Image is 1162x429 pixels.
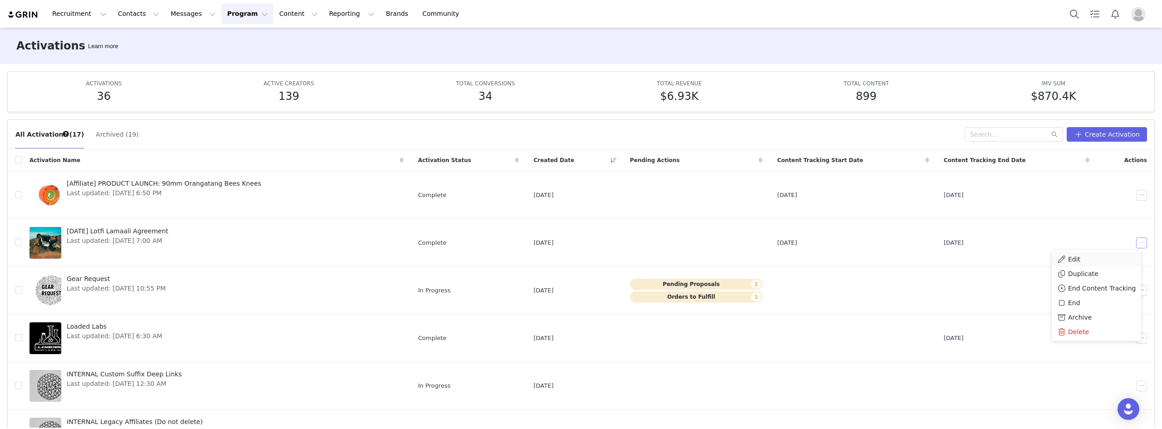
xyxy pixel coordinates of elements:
[30,320,404,356] a: Loaded LabsLast updated: [DATE] 6:30 AM
[1068,254,1080,264] span: Edit
[630,291,763,302] button: Orders to Fulfill1
[1085,4,1105,24] a: Tasks
[630,279,763,290] button: Pending Proposals1
[47,4,112,24] button: Recruitment
[16,38,85,54] h3: Activations
[1126,7,1155,21] button: Profile
[274,4,323,24] button: Content
[533,238,553,247] span: [DATE]
[1097,151,1154,170] div: Actions
[30,156,80,164] span: Activation Name
[1068,327,1089,337] span: Delete
[1042,80,1066,87] span: IMV SUM
[30,225,404,261] a: [DATE] Lotfi Lamaali AgreementLast updated: [DATE] 7:00 AM
[67,322,162,331] span: Loaded Labs
[417,4,469,24] a: Community
[97,88,111,104] h5: 36
[165,4,221,24] button: Messages
[944,334,964,343] span: [DATE]
[380,4,416,24] a: Brands
[1131,7,1146,21] img: placeholder-profile.jpg
[67,227,168,236] span: [DATE] Lotfi Lamaali Agreement
[67,331,162,341] span: Last updated: [DATE] 6:30 AM
[67,284,166,293] span: Last updated: [DATE] 10:55 PM
[264,80,314,87] span: ACTIVE CREATORS
[418,286,451,295] span: In Progress
[1068,269,1098,279] span: Duplicate
[777,156,863,164] span: Content Tracking Start Date
[1105,4,1125,24] button: Notifications
[1068,298,1080,308] span: End
[1067,127,1147,142] button: Create Activation
[7,10,39,19] img: grin logo
[777,238,797,247] span: [DATE]
[95,127,139,142] button: Archived (19)
[222,4,273,24] button: Program
[30,272,404,309] a: Gear RequestLast updated: [DATE] 10:55 PM
[660,88,698,104] h5: $6.93K
[278,88,299,104] h5: 139
[418,238,447,247] span: Complete
[67,417,203,427] span: INTERNAL Legacy Affiliates (Do not delete)
[418,334,447,343] span: Complete
[1118,398,1139,420] div: Open Intercom Messenger
[1031,88,1076,104] h5: $870.4K
[533,286,553,295] span: [DATE]
[418,381,451,390] span: In Progress
[62,130,70,138] div: Tooltip anchor
[533,156,574,164] span: Created Date
[944,191,964,200] span: [DATE]
[67,179,261,188] span: [Affiliate] PRODUCT LAUNCH: 90mm Orangatang Bees Knees
[86,42,120,51] div: Tooltip anchor
[777,191,797,200] span: [DATE]
[113,4,165,24] button: Contacts
[856,88,877,104] h5: 899
[944,156,1026,164] span: Content Tracking End Date
[965,127,1063,142] input: Search...
[533,381,553,390] span: [DATE]
[86,80,122,87] span: ACTIVATIONS
[944,238,964,247] span: [DATE]
[1064,4,1084,24] button: Search
[844,80,889,87] span: TOTAL CONTENT
[478,88,492,104] h5: 34
[657,80,702,87] span: TOTAL REVENUE
[1068,312,1092,322] span: Archive
[67,379,182,389] span: Last updated: [DATE] 12:30 AM
[67,370,182,379] span: INTERNAL Custom Suffix Deep Links
[67,188,261,198] span: Last updated: [DATE] 6:50 PM
[418,156,471,164] span: Activation Status
[324,4,380,24] button: Reporting
[67,236,168,246] span: Last updated: [DATE] 7:00 AM
[30,177,404,213] a: [Affiliate] PRODUCT LAUNCH: 90mm Orangatang Bees KneesLast updated: [DATE] 6:50 PM
[418,191,447,200] span: Complete
[1051,131,1058,138] i: icon: search
[533,191,553,200] span: [DATE]
[630,156,680,164] span: Pending Actions
[1068,283,1136,293] span: End Content Tracking
[456,80,515,87] span: TOTAL CONVERSIONS
[533,334,553,343] span: [DATE]
[15,127,84,142] button: All Activations (17)
[67,274,166,284] span: Gear Request
[30,368,404,404] a: INTERNAL Custom Suffix Deep LinksLast updated: [DATE] 12:30 AM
